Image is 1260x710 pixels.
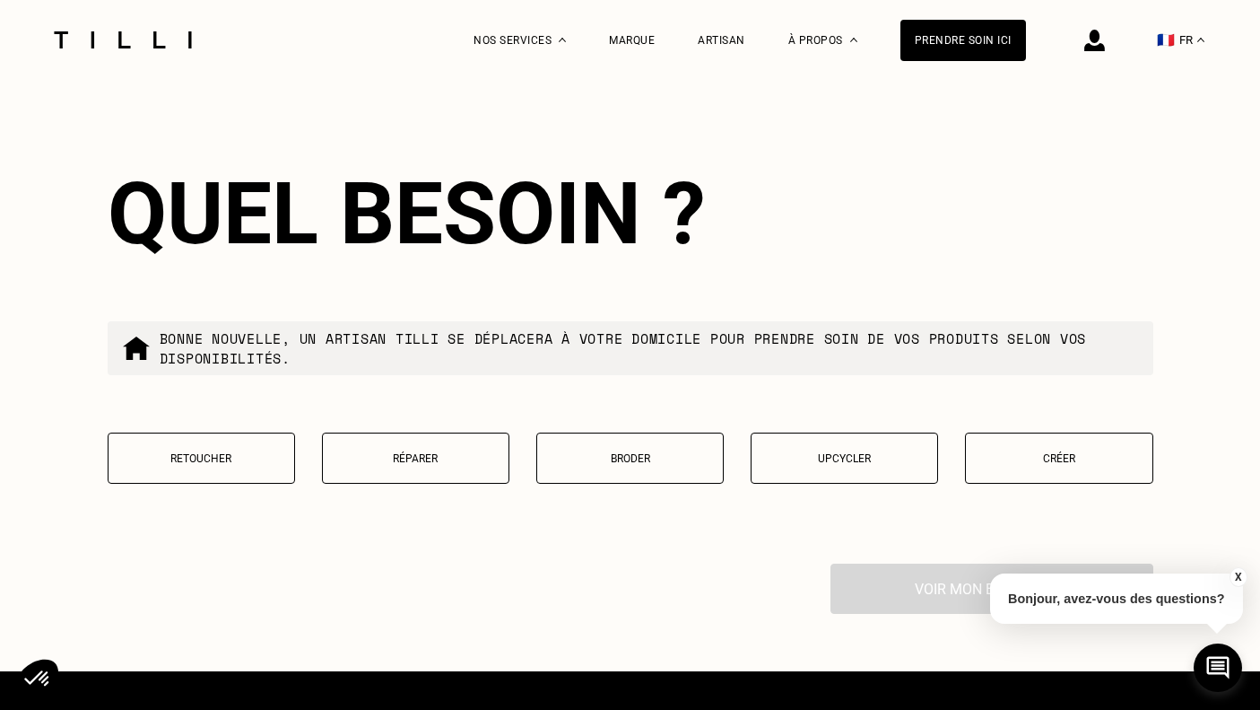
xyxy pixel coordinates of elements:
[122,334,151,363] img: commande à domicile
[322,433,509,484] button: Réparer
[108,433,295,484] button: Retoucher
[751,433,938,484] button: Upcycler
[698,34,745,47] a: Artisan
[760,452,928,465] p: Upcycler
[965,433,1152,484] button: Créer
[1197,38,1204,42] img: menu déroulant
[1157,31,1175,48] span: 🇫🇷
[609,34,655,47] a: Marque
[1229,567,1247,587] button: X
[850,38,857,42] img: Menu déroulant à propos
[559,38,566,42] img: Menu déroulant
[117,452,285,465] p: Retoucher
[900,20,1026,61] a: Prendre soin ici
[975,452,1143,465] p: Créer
[546,452,714,465] p: Broder
[332,452,500,465] p: Réparer
[536,433,724,484] button: Broder
[160,329,1139,368] p: Bonne nouvelle, un artisan tilli se déplacera à votre domicile pour prendre soin de vos produits ...
[990,574,1243,624] p: Bonjour, avez-vous des questions?
[48,31,198,48] img: Logo du service de couturière Tilli
[108,163,1153,264] div: Quel besoin ?
[1084,30,1105,51] img: icône connexion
